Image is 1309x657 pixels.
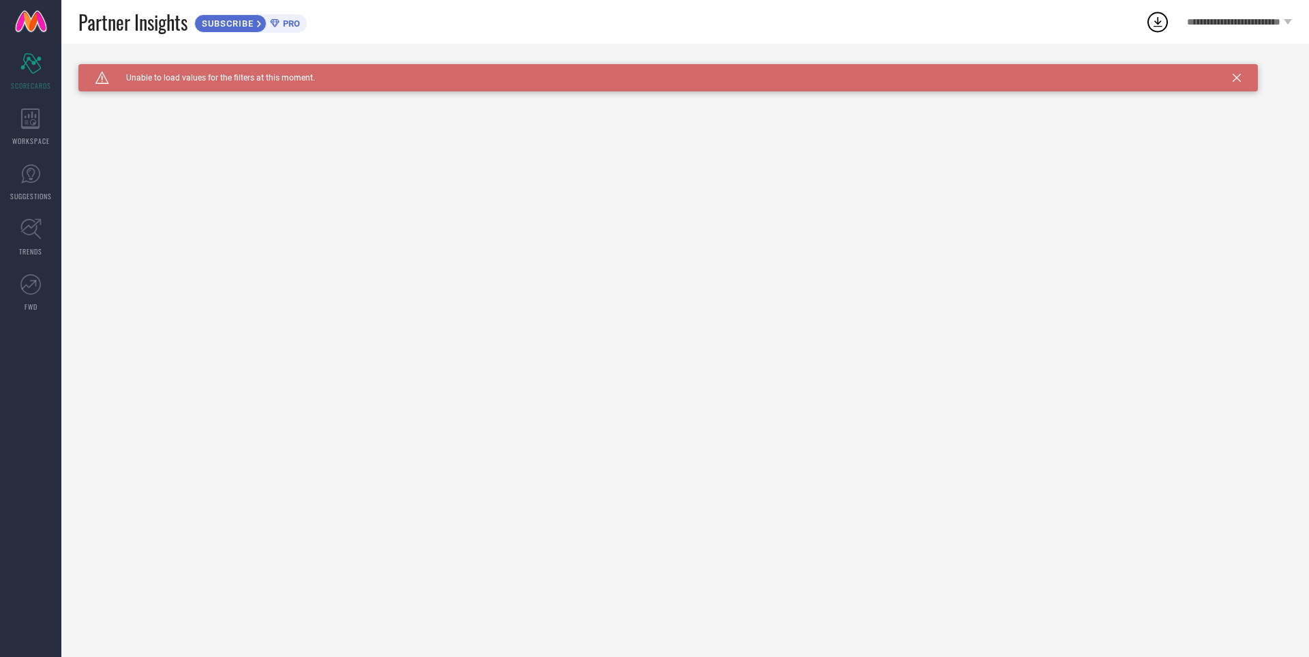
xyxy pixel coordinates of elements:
[12,136,50,146] span: WORKSPACE
[109,73,315,83] span: Unable to load values for the filters at this moment.
[19,246,42,257] span: TRENDS
[1145,10,1170,34] div: Open download list
[194,11,307,33] a: SUBSCRIBEPRO
[78,64,1292,75] div: Unable to load filters at this moment. Please try later.
[11,81,51,91] span: SCORECARDS
[78,8,187,36] span: Partner Insights
[280,18,300,29] span: PRO
[195,18,257,29] span: SUBSCRIBE
[10,191,52,201] span: SUGGESTIONS
[25,302,37,312] span: FWD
